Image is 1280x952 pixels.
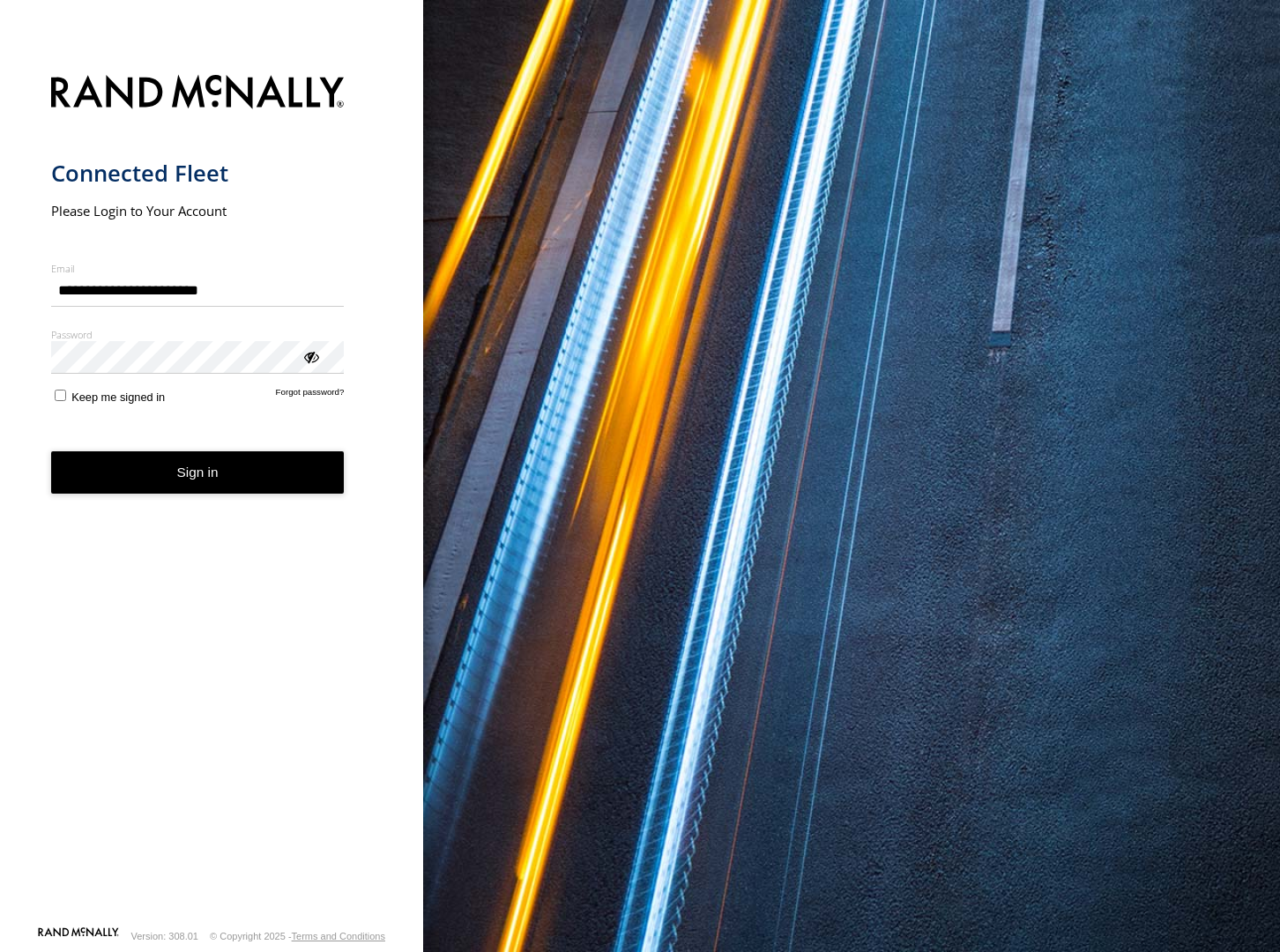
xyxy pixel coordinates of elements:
label: Email [51,262,345,275]
div: ViewPassword [301,347,319,365]
a: Visit our Website [38,927,119,945]
label: Password [51,328,345,341]
input: Keep me signed in [55,390,66,401]
span: Keep me signed in [71,390,165,404]
h1: Connected Fleet [51,159,345,188]
img: Rand McNally [51,71,345,116]
div: Version: 308.01 [131,931,198,941]
form: main [51,64,373,926]
a: Forgot password? [276,387,345,404]
a: Terms and Conditions [292,931,385,941]
h2: Please Login to Your Account [51,202,345,219]
button: Sign in [51,451,345,495]
div: © Copyright 2025 - [210,931,385,941]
